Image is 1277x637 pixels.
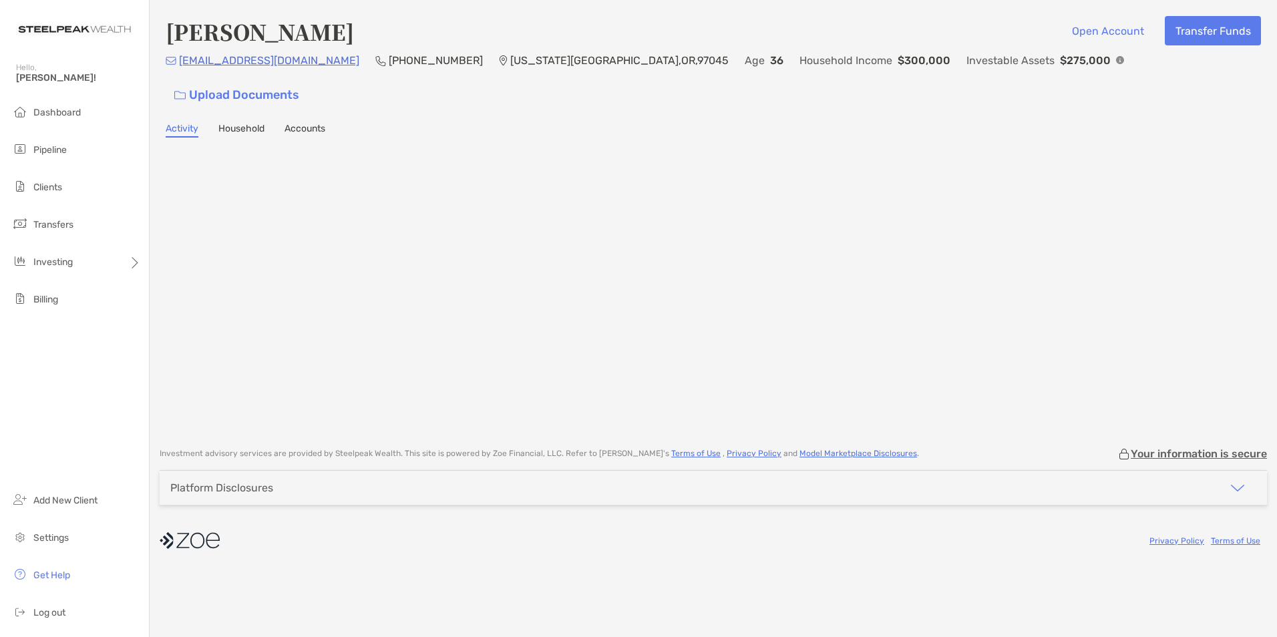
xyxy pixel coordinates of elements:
img: get-help icon [12,566,28,582]
div: Platform Disclosures [170,481,273,494]
img: Zoe Logo [16,5,133,53]
p: Age [745,52,765,69]
img: transfers icon [12,216,28,232]
a: Household [218,123,264,138]
img: investing icon [12,253,28,269]
span: Log out [33,607,65,618]
button: Transfer Funds [1165,16,1261,45]
span: Pipeline [33,144,67,156]
span: Settings [33,532,69,544]
h4: [PERSON_NAME] [166,16,354,47]
span: Transfers [33,219,73,230]
img: Email Icon [166,57,176,65]
img: pipeline icon [12,141,28,157]
button: Open Account [1061,16,1154,45]
p: [PHONE_NUMBER] [389,52,483,69]
p: $275,000 [1060,52,1111,69]
a: Activity [166,123,198,138]
p: [EMAIL_ADDRESS][DOMAIN_NAME] [179,52,359,69]
img: Phone Icon [375,55,386,66]
img: Info Icon [1116,56,1124,64]
p: [US_STATE][GEOGRAPHIC_DATA] , OR , 97045 [510,52,729,69]
span: Billing [33,294,58,305]
a: Terms of Use [1211,536,1260,546]
a: Terms of Use [671,449,721,458]
a: Model Marketplace Disclosures [799,449,917,458]
img: add_new_client icon [12,491,28,507]
span: Dashboard [33,107,81,118]
img: clients icon [12,178,28,194]
a: Upload Documents [166,81,308,110]
span: [PERSON_NAME]! [16,72,141,83]
img: company logo [160,525,220,556]
span: Add New Client [33,495,98,506]
p: Household Income [799,52,892,69]
p: 36 [770,52,783,69]
img: settings icon [12,529,28,545]
span: Investing [33,256,73,268]
p: $300,000 [898,52,950,69]
p: Investable Assets [966,52,1055,69]
a: Privacy Policy [1149,536,1204,546]
a: Privacy Policy [727,449,781,458]
img: billing icon [12,290,28,306]
p: Investment advisory services are provided by Steelpeak Wealth . This site is powered by Zoe Finan... [160,449,919,459]
span: Clients [33,182,62,193]
img: Location Icon [499,55,508,66]
p: Your information is secure [1131,447,1267,460]
a: Accounts [285,123,325,138]
img: dashboard icon [12,103,28,120]
span: Get Help [33,570,70,581]
img: icon arrow [1230,480,1246,496]
img: button icon [174,91,186,100]
img: logout icon [12,604,28,620]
